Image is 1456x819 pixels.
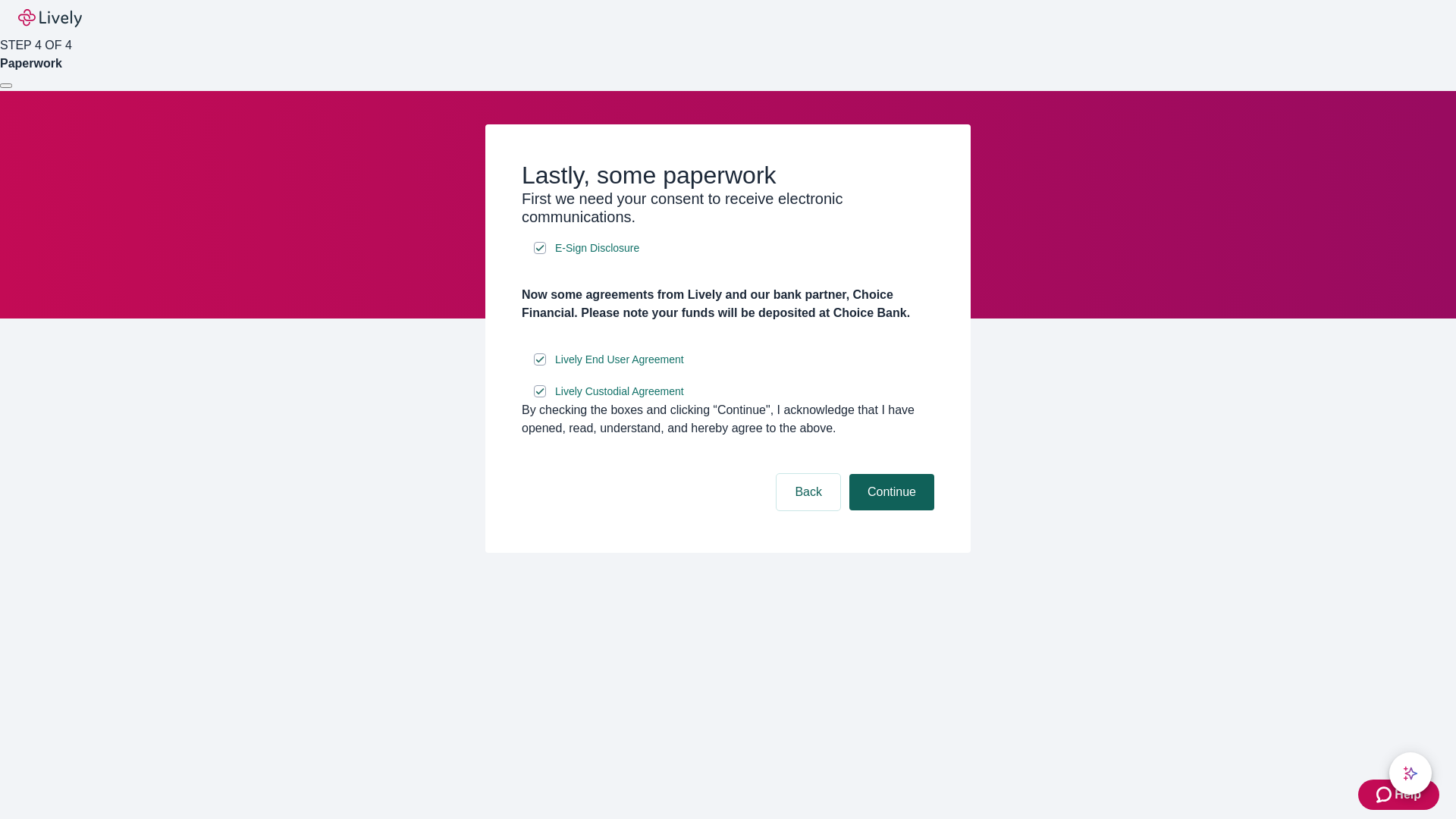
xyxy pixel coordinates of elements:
[555,240,639,256] span: E-Sign Disclosure
[1395,786,1421,804] span: Help
[1389,752,1432,795] button: chat
[555,352,684,368] span: Lively End User Agreement
[552,239,642,258] a: e-sign disclosure document
[552,382,687,401] a: e-sign disclosure document
[552,350,687,369] a: e-sign disclosure document
[777,474,840,510] button: Back
[522,401,934,438] div: By checking the boxes and clicking “Continue", I acknowledge that I have opened, read, understand...
[18,9,82,27] img: Lively
[1376,786,1395,804] svg: Zendesk support icon
[522,286,934,322] h4: Now some agreements from Lively and our bank partner, Choice Financial. Please note your funds wi...
[1358,780,1439,810] button: Zendesk support iconHelp
[1403,766,1418,781] svg: Lively AI Assistant
[555,384,684,400] span: Lively Custodial Agreement
[849,474,934,510] button: Continue
[522,190,934,226] h3: First we need your consent to receive electronic communications.
[522,161,934,190] h2: Lastly, some paperwork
